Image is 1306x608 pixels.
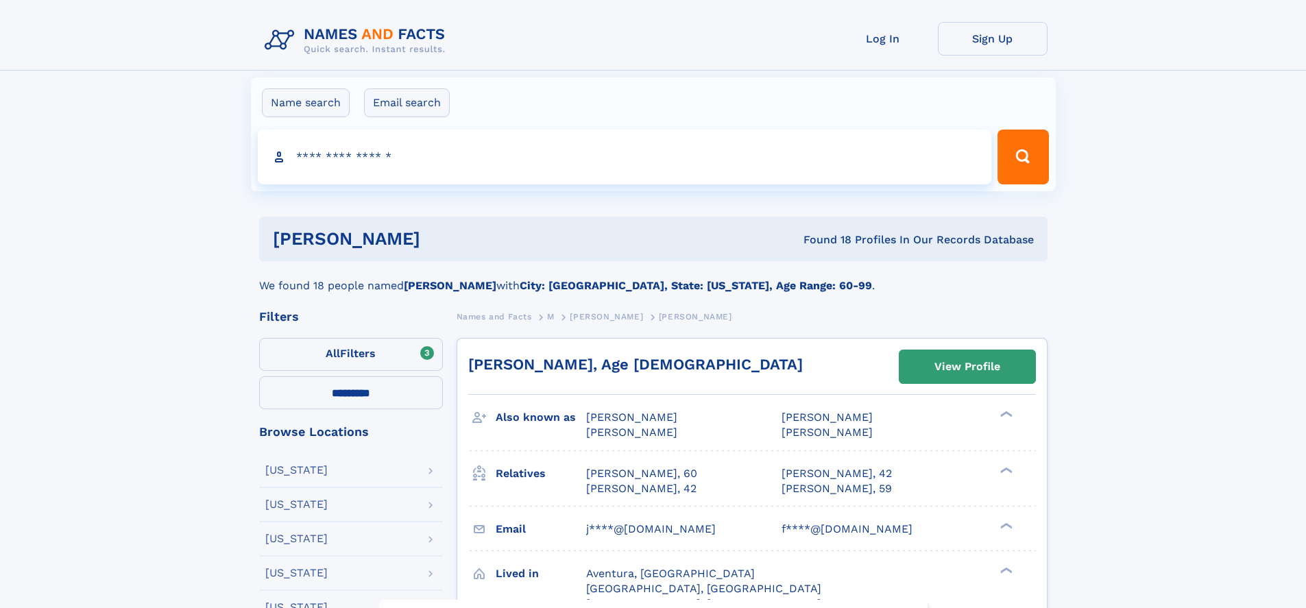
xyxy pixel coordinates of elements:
[496,518,586,541] h3: Email
[828,22,938,56] a: Log In
[468,356,803,373] a: [PERSON_NAME], Age [DEMOGRAPHIC_DATA]
[782,426,873,439] span: [PERSON_NAME]
[520,279,872,292] b: City: [GEOGRAPHIC_DATA], State: [US_STATE], Age Range: 60-99
[326,347,340,360] span: All
[404,279,496,292] b: [PERSON_NAME]
[659,312,732,321] span: [PERSON_NAME]
[997,410,1013,419] div: ❯
[586,426,677,439] span: [PERSON_NAME]
[570,312,643,321] span: [PERSON_NAME]
[259,22,457,59] img: Logo Names and Facts
[265,533,328,544] div: [US_STATE]
[258,130,992,184] input: search input
[586,567,755,580] span: Aventura, [GEOGRAPHIC_DATA]
[265,465,328,476] div: [US_STATE]
[364,88,450,117] label: Email search
[259,261,1048,294] div: We found 18 people named with .
[273,230,612,247] h1: [PERSON_NAME]
[782,411,873,424] span: [PERSON_NAME]
[934,351,1000,382] div: View Profile
[496,406,586,429] h3: Also known as
[899,350,1035,383] a: View Profile
[262,88,350,117] label: Name search
[547,312,555,321] span: M
[586,466,697,481] a: [PERSON_NAME], 60
[997,130,1048,184] button: Search Button
[586,481,697,496] a: [PERSON_NAME], 42
[457,308,532,325] a: Names and Facts
[612,232,1034,247] div: Found 18 Profiles In Our Records Database
[496,462,586,485] h3: Relatives
[938,22,1048,56] a: Sign Up
[586,582,821,595] span: [GEOGRAPHIC_DATA], [GEOGRAPHIC_DATA]
[265,568,328,579] div: [US_STATE]
[496,562,586,585] h3: Lived in
[570,308,643,325] a: [PERSON_NAME]
[997,465,1013,474] div: ❯
[782,466,892,481] a: [PERSON_NAME], 42
[259,338,443,371] label: Filters
[547,308,555,325] a: M
[997,566,1013,574] div: ❯
[782,481,892,496] a: [PERSON_NAME], 59
[997,521,1013,530] div: ❯
[259,311,443,323] div: Filters
[586,411,677,424] span: [PERSON_NAME]
[265,499,328,510] div: [US_STATE]
[259,426,443,438] div: Browse Locations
